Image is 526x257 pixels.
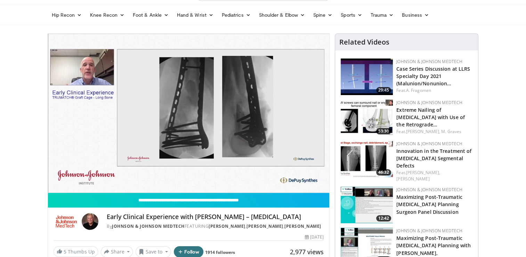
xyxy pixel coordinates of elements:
[406,87,431,93] a: A. Fragomen
[64,248,66,255] span: 5
[341,100,393,136] a: 53:30
[341,59,393,95] a: 29:45
[341,187,393,223] a: 12:42
[246,223,283,229] a: [PERSON_NAME]
[341,141,393,177] a: 46:32
[396,65,470,87] a: Case Series Discussion at LLRS Specialty Day 2021 (Malunion/Nonunion…
[339,38,389,46] h4: Related Videos
[396,107,465,128] a: Extreme Nailing of [MEDICAL_DATA] with Use of the Retrograde…
[255,8,309,22] a: Shoulder & Elbow
[396,148,471,169] a: Innovation in the Treatment of [MEDICAL_DATA] Segmental Defects
[107,223,324,229] div: By FEATURING , ,
[376,169,391,176] span: 46:32
[82,213,98,230] img: Avatar
[406,128,440,134] a: [PERSON_NAME],
[396,59,462,64] a: Johnson & Johnson MedTech
[107,213,324,221] h4: Early Clinical Experience with [PERSON_NAME] – [MEDICAL_DATA]
[376,128,391,134] span: 53:30
[341,187,393,223] img: f1969ce8-01b3-4875-801a-5adda07d723a.150x105_q85_crop-smart_upscale.jpg
[305,234,324,240] div: [DATE]
[129,8,173,22] a: Foot & Ankle
[205,249,235,255] a: 1914 followers
[309,8,337,22] a: Spine
[396,170,472,182] div: Feat.
[376,87,391,93] span: 29:45
[406,170,440,176] a: [PERSON_NAME],
[396,87,472,94] div: Feat.
[341,59,393,95] img: 7a0c1574-0822-442f-b7dd-0b35ae7f75a9.150x105_q85_crop-smart_upscale.jpg
[341,100,393,136] img: 70d3341c-7180-4ac6-a1fb-92ff90186a6e.150x105_q85_crop-smart_upscale.jpg
[290,248,324,256] span: 2,977 views
[396,187,462,193] a: Johnson & Johnson MedTech
[284,223,321,229] a: [PERSON_NAME]
[396,228,462,234] a: Johnson & Johnson MedTech
[54,213,79,230] img: Johnson & Johnson MedTech
[396,128,472,135] div: Feat.
[48,34,330,193] video-js: Video Player
[341,141,393,177] img: 680417f9-8db9-4d12-83e7-1cce226b0ea9.150x105_q85_crop-smart_upscale.jpg
[86,8,129,22] a: Knee Recon
[396,176,429,182] a: [PERSON_NAME]
[396,100,462,106] a: Johnson & Johnson MedTech
[396,194,462,215] a: Maximizing Post-Traumatic [MEDICAL_DATA] Planning Surgeon Panel Discussion
[112,223,185,229] a: Johnson & Johnson MedTech
[398,8,433,22] a: Business
[337,8,366,22] a: Sports
[441,128,461,134] a: M. Graves
[54,246,98,257] a: 5 Thumbs Up
[218,8,255,22] a: Pediatrics
[396,141,462,147] a: Johnson & Johnson MedTech
[366,8,398,22] a: Trauma
[173,8,218,22] a: Hand & Wrist
[48,8,86,22] a: Hip Recon
[376,215,391,221] span: 12:42
[209,223,245,229] a: [PERSON_NAME]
